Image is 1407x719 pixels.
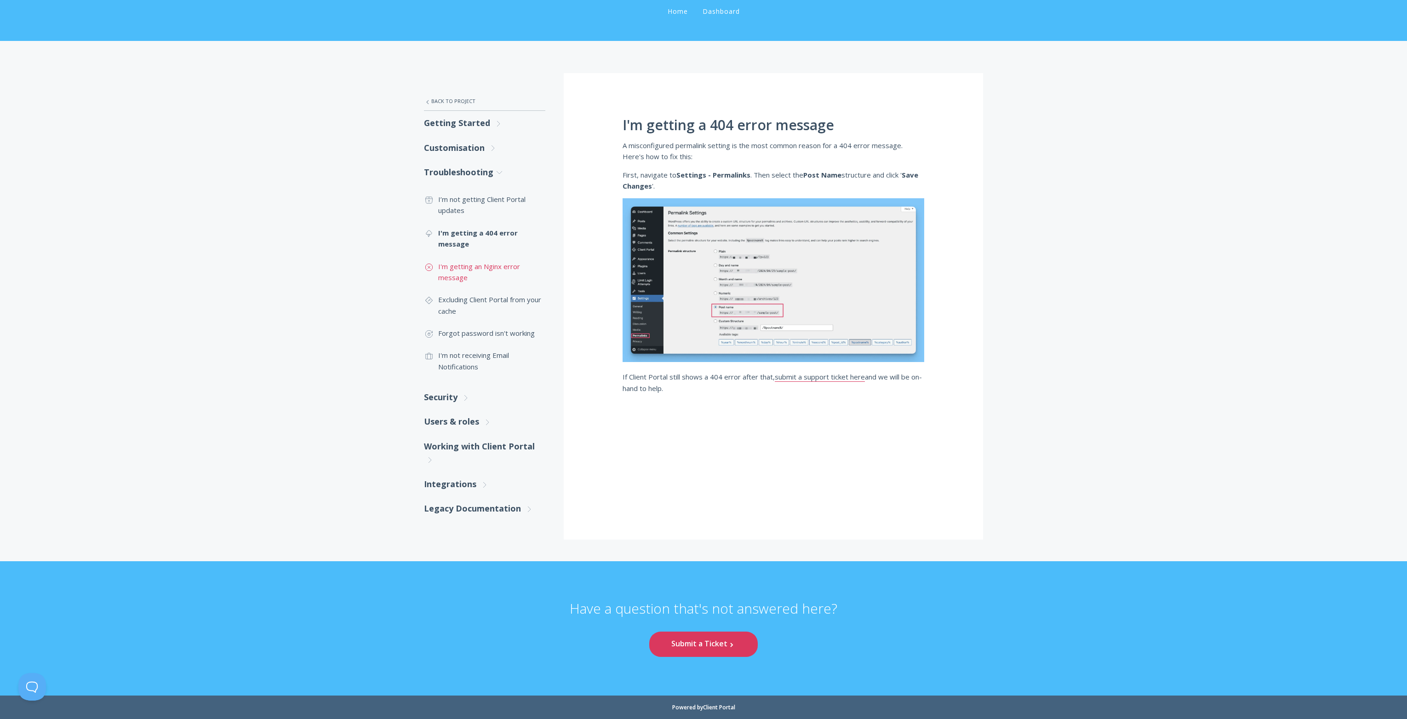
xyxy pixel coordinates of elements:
[424,222,545,255] a: I'm getting a 404 error message
[424,322,545,344] a: Forgot password isn't working
[623,198,924,362] img: screenshot showing permalink settings
[672,705,735,710] li: Powered by
[424,472,545,496] a: Integrations
[649,632,758,657] a: Submit a Ticket
[424,111,545,135] a: Getting Started
[623,140,924,162] p: A misconfigured permalink setting is the most common reason for a 404 error message. Here's how t...
[424,255,545,289] a: I'm getting an Nginx error message
[424,385,545,409] a: Security
[424,288,545,322] a: Excluding Client Portal from your cache
[666,7,690,16] a: Home
[424,344,545,378] a: I'm not receiving Email Notifications
[424,136,545,160] a: Customisation
[803,170,841,179] strong: Post Name
[623,170,918,190] strong: Save Changes
[676,170,750,179] strong: Settings - Permalinks
[424,188,545,222] a: I’m not getting Client Portal updates
[623,117,924,133] h1: I'm getting a 404 error message
[775,372,865,382] a: submit a support ticket here
[424,160,545,184] a: Troubleshooting
[424,434,545,472] a: Working with Client Portal
[424,92,545,111] a: Back to Project
[623,169,924,192] p: First, navigate to . Then select the structure and click ' '.
[701,7,742,16] a: Dashboard
[18,673,46,701] iframe: Toggle Customer Support
[703,703,735,711] a: Client Portal
[623,371,924,394] p: If Client Portal still shows a 404 error after that, and we will be on-hand to help.
[424,496,545,521] a: Legacy Documentation
[424,409,545,434] a: Users & roles
[570,600,837,632] p: Have a question that's not answered here?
